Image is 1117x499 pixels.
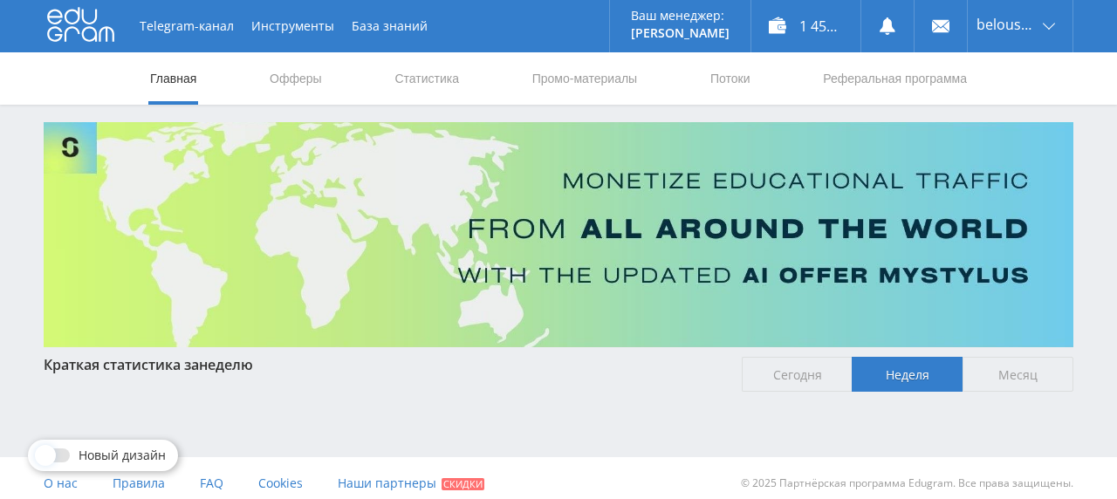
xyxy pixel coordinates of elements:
a: Реферальная программа [821,52,969,105]
a: Офферы [268,52,324,105]
p: Ваш менеджер: [631,9,730,23]
a: Промо-материалы [531,52,639,105]
span: Правила [113,475,165,491]
span: Скидки [442,478,484,490]
p: [PERSON_NAME] [631,26,730,40]
a: Потоки [709,52,752,105]
span: Cookies [258,475,303,491]
span: неделю [199,355,253,374]
span: Сегодня [742,357,853,392]
span: Новый дизайн [79,448,166,462]
span: FAQ [200,475,223,491]
span: Месяц [963,357,1073,392]
div: Краткая статистика за [44,357,724,373]
a: Главная [148,52,198,105]
span: Наши партнеры [338,475,436,491]
span: Неделя [852,357,963,392]
img: Banner [44,122,1073,347]
span: О нас [44,475,78,491]
a: Статистика [393,52,461,105]
span: belousova1964 [977,17,1038,31]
